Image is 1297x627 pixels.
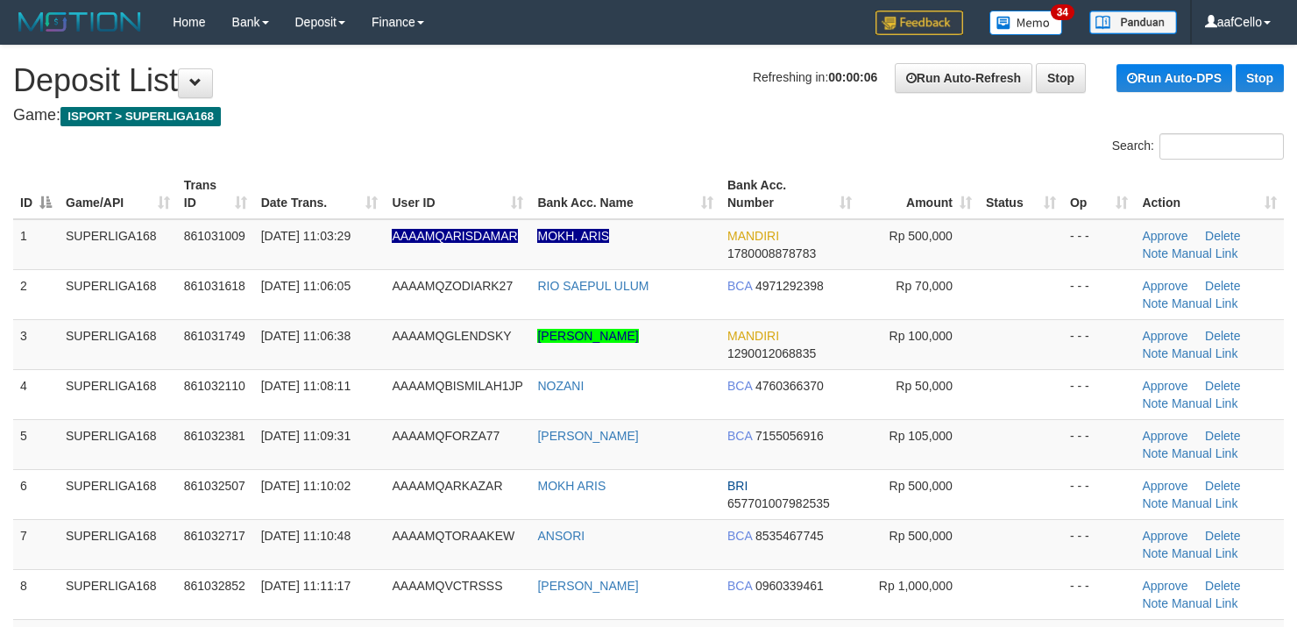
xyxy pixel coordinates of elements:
th: Action: activate to sort column ascending [1135,169,1284,219]
span: [DATE] 11:03:29 [261,229,351,243]
a: Delete [1205,579,1240,593]
td: SUPERLIGA168 [59,269,177,319]
a: Approve [1142,429,1187,443]
td: 4 [13,369,59,419]
td: SUPERLIGA168 [59,219,177,270]
td: 7 [13,519,59,569]
span: AAAAMQBISMILAH1JP [392,379,522,393]
td: SUPERLIGA168 [59,419,177,469]
a: [PERSON_NAME] [537,329,638,343]
img: Button%20Memo.svg [989,11,1063,35]
td: 2 [13,269,59,319]
img: MOTION_logo.png [13,9,146,35]
td: 5 [13,419,59,469]
a: Note [1142,346,1168,360]
span: Rp 500,000 [889,529,953,543]
td: - - - [1063,469,1136,519]
a: Approve [1142,329,1187,343]
a: Note [1142,546,1168,560]
a: Delete [1205,229,1240,243]
a: Run Auto-DPS [1116,64,1232,92]
th: Status: activate to sort column ascending [979,169,1063,219]
span: BCA [727,379,752,393]
a: Note [1142,246,1168,260]
td: 1 [13,219,59,270]
a: Delete [1205,329,1240,343]
span: Rp 70,000 [896,279,953,293]
a: Delete [1205,479,1240,493]
th: Date Trans.: activate to sort column ascending [254,169,386,219]
h4: Game: [13,107,1284,125]
span: ISPORT > SUPERLIGA168 [60,107,221,126]
a: Manual Link [1172,496,1238,510]
a: MOKH ARIS [537,479,606,493]
a: Run Auto-Refresh [895,63,1032,93]
a: Manual Link [1172,596,1238,610]
span: AAAAMQFORZA77 [392,429,500,443]
td: 6 [13,469,59,519]
td: - - - [1063,269,1136,319]
span: BCA [727,529,752,543]
td: - - - [1063,419,1136,469]
span: 861031749 [184,329,245,343]
th: ID: activate to sort column descending [13,169,59,219]
span: 861032852 [184,579,245,593]
span: [DATE] 11:10:48 [261,529,351,543]
td: - - - [1063,569,1136,619]
span: BCA [727,579,752,593]
img: panduan.png [1089,11,1177,34]
span: [DATE] 11:10:02 [261,479,351,493]
span: 861031618 [184,279,245,293]
a: Note [1142,496,1168,510]
a: Approve [1142,279,1187,293]
td: SUPERLIGA168 [59,319,177,369]
span: Rp 500,000 [889,229,953,243]
a: Manual Link [1172,296,1238,310]
th: Op: activate to sort column ascending [1063,169,1136,219]
a: Note [1142,396,1168,410]
a: Approve [1142,479,1187,493]
span: Rp 105,000 [889,429,953,443]
td: - - - [1063,219,1136,270]
a: Manual Link [1172,396,1238,410]
td: SUPERLIGA168 [59,469,177,519]
input: Search: [1159,133,1284,160]
a: Approve [1142,579,1187,593]
a: Note [1142,446,1168,460]
span: Rp 50,000 [896,379,953,393]
span: AAAAMQZODIARK27 [392,279,513,293]
span: Copy 4971292398 to clipboard [755,279,824,293]
a: Manual Link [1172,546,1238,560]
span: 34 [1051,4,1074,20]
label: Search: [1112,133,1284,160]
span: BRI [727,479,748,493]
a: Delete [1205,529,1240,543]
span: [DATE] 11:09:31 [261,429,351,443]
a: Stop [1236,64,1284,92]
a: Approve [1142,529,1187,543]
a: Delete [1205,429,1240,443]
span: AAAAMQGLENDSKY [392,329,511,343]
td: - - - [1063,369,1136,419]
span: 861032381 [184,429,245,443]
a: Manual Link [1172,346,1238,360]
span: Nama rekening ada tanda titik/strip, harap diedit [392,229,517,243]
a: Manual Link [1172,446,1238,460]
span: 861032717 [184,529,245,543]
a: Delete [1205,379,1240,393]
td: - - - [1063,519,1136,569]
span: [DATE] 11:08:11 [261,379,351,393]
span: Copy 1290012068835 to clipboard [727,346,816,360]
a: RIO SAEPUL ULUM [537,279,648,293]
h1: Deposit List [13,63,1284,98]
strong: 00:00:06 [828,70,877,84]
a: ANSORI [537,529,585,543]
span: Copy 657701007982535 to clipboard [727,496,830,510]
a: NOZANI [537,379,584,393]
td: - - - [1063,319,1136,369]
span: Copy 7155056916 to clipboard [755,429,824,443]
a: Approve [1142,229,1187,243]
span: BCA [727,429,752,443]
span: Refreshing in: [753,70,877,84]
a: MOKH. ARIS [537,229,609,243]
